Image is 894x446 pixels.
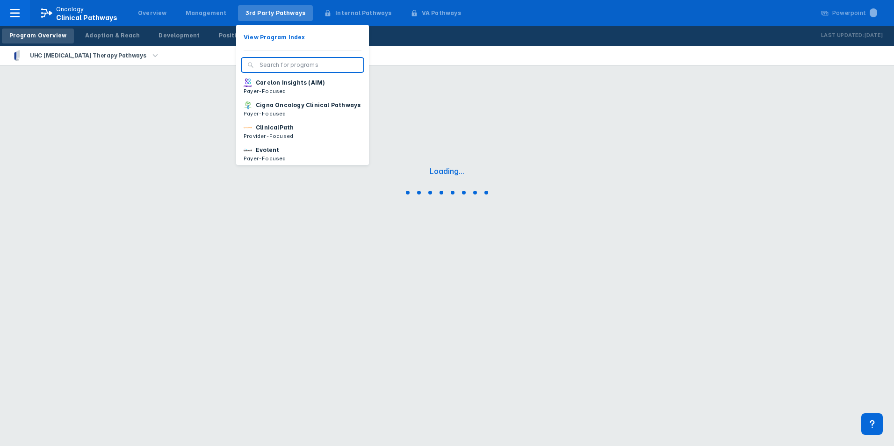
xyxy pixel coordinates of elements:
[85,31,140,40] div: Adoption & Reach
[256,123,294,132] p: ClinicalPath
[130,5,174,21] a: Overview
[11,50,22,61] img: uhc-pathways
[236,30,369,44] button: View Program Index
[9,31,66,40] div: Program Overview
[244,154,286,163] p: Payer-Focused
[260,61,358,69] input: Search for programs
[219,31,254,40] div: Positioning
[244,123,252,132] img: via-oncology.png
[26,49,150,62] div: UHC [MEDICAL_DATA] Therapy Pathways
[56,14,117,22] span: Clinical Pathways
[159,31,200,40] div: Development
[138,9,167,17] div: Overview
[236,121,369,143] button: ClinicalPathProvider-Focused
[244,109,360,118] p: Payer-Focused
[256,146,279,154] p: Evolent
[821,31,864,40] p: Last Updated:
[335,9,391,17] div: Internal Pathways
[256,79,325,87] p: Carelon Insights (AIM)
[244,146,252,154] img: new-century-health.png
[244,101,252,109] img: cigna-oncology-clinical-pathways.png
[78,29,147,43] a: Adoption & Reach
[2,29,74,43] a: Program Overview
[244,132,294,140] p: Provider-Focused
[244,79,252,87] img: carelon-insights.png
[56,5,84,14] p: Oncology
[151,29,207,43] a: Development
[422,9,461,17] div: VA Pathways
[245,9,306,17] div: 3rd Party Pathways
[430,166,464,176] div: Loading...
[211,29,261,43] a: Positioning
[238,5,313,21] a: 3rd Party Pathways
[236,143,369,165] button: EvolentPayer-Focused
[861,413,883,435] div: Contact Support
[186,9,227,17] div: Management
[256,101,360,109] p: Cigna Oncology Clinical Pathways
[244,33,305,42] p: View Program Index
[864,31,883,40] p: [DATE]
[236,98,369,121] button: Cigna Oncology Clinical PathwaysPayer-Focused
[244,87,325,95] p: Payer-Focused
[178,5,234,21] a: Management
[236,76,369,98] button: Carelon Insights (AIM)Payer-Focused
[832,9,877,17] div: Powerpoint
